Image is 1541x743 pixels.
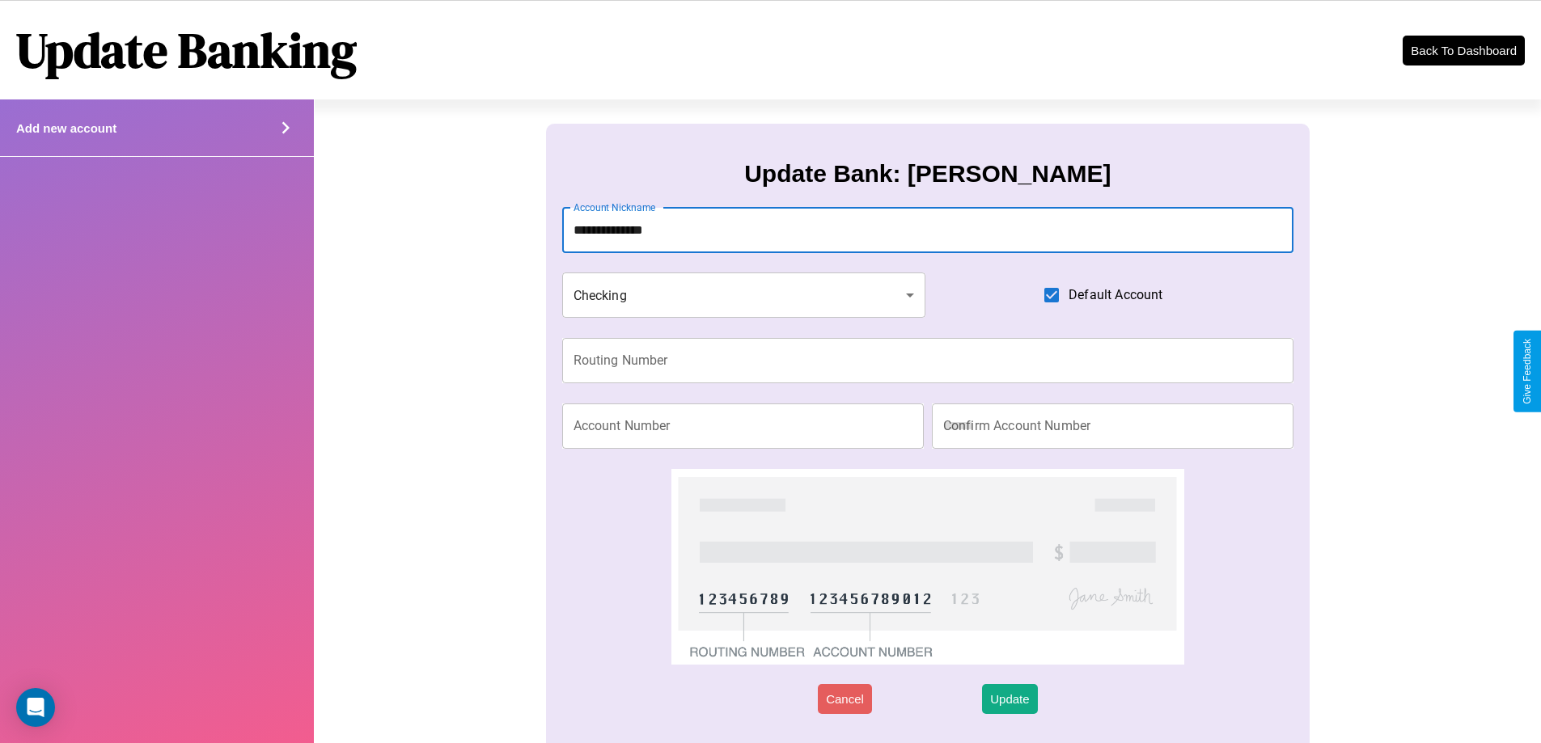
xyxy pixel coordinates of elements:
h3: Update Bank: [PERSON_NAME] [744,160,1111,188]
div: Checking [562,272,926,318]
h1: Update Banking [16,17,357,83]
div: Give Feedback [1522,339,1533,404]
label: Account Nickname [574,201,656,214]
button: Back To Dashboard [1403,36,1525,65]
div: Open Intercom Messenger [16,688,55,727]
h4: Add new account [16,121,116,135]
button: Update [982,684,1037,714]
img: check [671,469,1183,665]
button: Cancel [818,684,872,714]
span: Default Account [1069,285,1162,305]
